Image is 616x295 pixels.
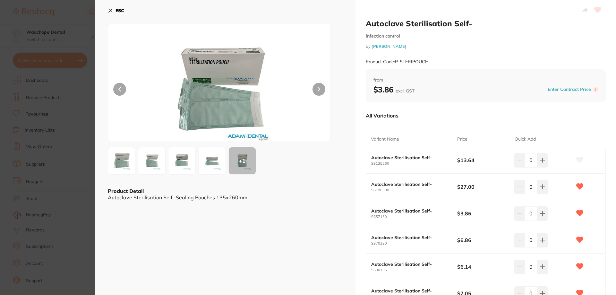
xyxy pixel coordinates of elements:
b: $27.00 [457,183,509,190]
small: SS70230 [371,241,457,246]
p: Quick Add [515,136,536,143]
h2: Autoclave Sterilisation Self- [366,19,606,28]
span: from [373,77,598,83]
b: ESC [116,8,124,13]
img: MzgwLmpwZw [140,149,163,172]
small: Product Code: P-STERIPOUCH [366,59,429,65]
b: Autoclave Sterilisation Self- [371,182,449,187]
small: SS57130 [371,215,457,219]
img: MzAuanBn [201,149,224,172]
b: Autoclave Sterilisation Self- [371,288,449,293]
b: Product Detail [108,188,144,194]
label: i [593,87,598,92]
b: Autoclave Sterilisation Self- [371,262,449,267]
p: Price [457,136,467,143]
b: Autoclave Sterilisation Self- [371,235,449,240]
b: $6.86 [457,237,509,244]
div: + 1 [229,147,256,174]
b: Autoclave Sterilisation Self- [371,155,449,160]
button: Enter Contract Price [546,86,593,92]
button: ESC [108,5,124,16]
small: SS135260 [371,161,457,166]
b: $13.64 [457,157,509,164]
img: MjYwLmpwZw [110,149,133,172]
img: MzAuanBn [170,149,193,172]
img: MjYwLmpwZw [153,40,286,142]
div: Autoclave Sterilisation Self- Sealing Pouches 135x260mm [108,195,343,200]
small: infection control [366,33,606,39]
b: Autoclave Sterilisation Self- [371,208,449,213]
p: Variant Name [371,136,399,143]
a: [PERSON_NAME] [372,44,406,49]
small: SS90135 [371,268,457,272]
p: All Variations [366,112,398,119]
span: excl. GST [396,88,415,94]
small: SS190380 [371,188,457,192]
button: +1 [228,147,256,175]
b: $3.86 [373,85,415,94]
b: $6.14 [457,263,509,270]
small: by [366,44,606,49]
b: $3.86 [457,210,509,217]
